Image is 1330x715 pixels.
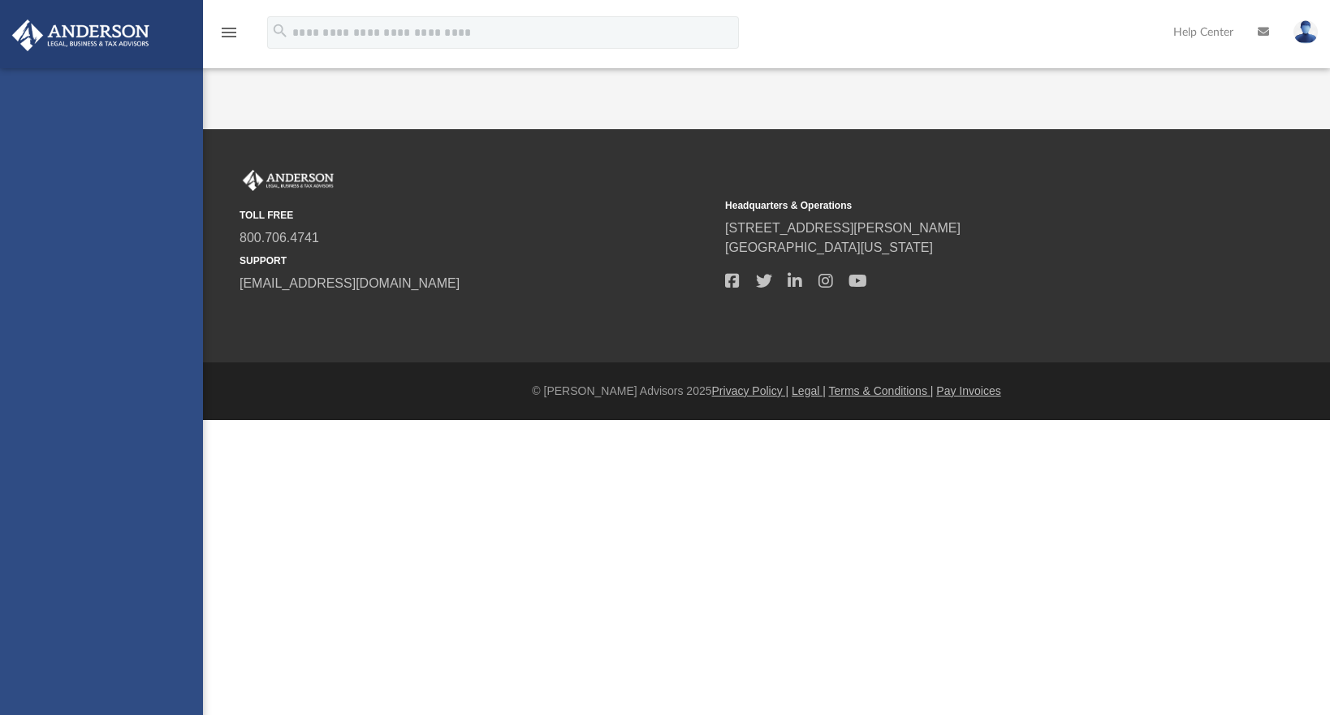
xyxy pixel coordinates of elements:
[712,384,789,397] a: Privacy Policy |
[936,384,1000,397] a: Pay Invoices
[240,170,337,191] img: Anderson Advisors Platinum Portal
[240,208,714,223] small: TOLL FREE
[7,19,154,51] img: Anderson Advisors Platinum Portal
[725,221,961,235] a: [STREET_ADDRESS][PERSON_NAME]
[725,198,1199,213] small: Headquarters & Operations
[1293,20,1318,44] img: User Pic
[792,384,826,397] a: Legal |
[240,231,319,245] a: 800.706.4741
[725,240,933,254] a: [GEOGRAPHIC_DATA][US_STATE]
[271,22,289,40] i: search
[240,276,460,290] a: [EMAIL_ADDRESS][DOMAIN_NAME]
[203,383,1330,400] div: © [PERSON_NAME] Advisors 2025
[829,384,934,397] a: Terms & Conditions |
[219,31,239,42] a: menu
[240,253,714,268] small: SUPPORT
[219,23,239,42] i: menu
